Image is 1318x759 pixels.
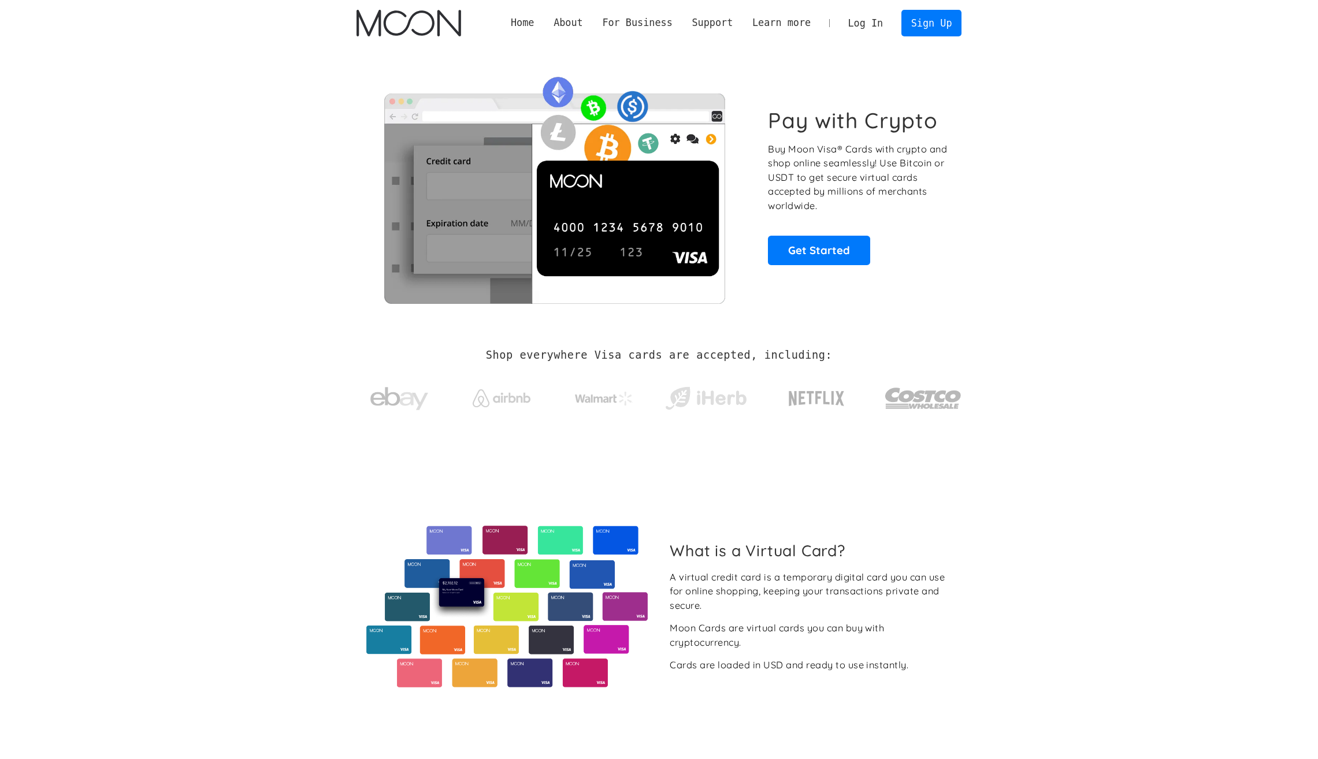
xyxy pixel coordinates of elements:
div: Cards are loaded in USD and ready to use instantly. [670,658,908,672]
div: A virtual credit card is a temporary digital card you can use for online shopping, keeping your t... [670,570,952,613]
a: home [357,10,461,36]
div: Support [692,16,733,30]
img: Moon Logo [357,10,461,36]
img: ebay [370,381,428,417]
img: Netflix [788,384,845,413]
a: Costco [885,365,962,426]
div: About [554,16,583,30]
div: About [544,16,592,30]
img: Costco [885,377,962,420]
img: Moon Cards let you spend your crypto anywhere Visa is accepted. [357,69,752,303]
a: iHerb [663,372,749,419]
img: Walmart [575,392,633,405]
p: Buy Moon Visa® Cards with crypto and shop online seamlessly! Use Bitcoin or USDT to get secure vi... [768,142,949,213]
div: For Business [602,16,672,30]
div: Learn more [752,16,811,30]
h2: What is a Virtual Card? [670,541,952,560]
a: Netflix [765,373,868,419]
a: Home [501,16,544,30]
img: Airbnb [473,389,530,407]
h1: Pay with Crypto [768,107,938,133]
img: Virtual cards from Moon [365,526,649,687]
a: Walmart [560,380,647,411]
a: Log In [838,10,893,36]
div: For Business [593,16,682,30]
a: Get Started [768,236,870,265]
a: ebay [357,369,443,423]
a: Airbnb [458,378,544,413]
img: iHerb [663,384,749,414]
div: Moon Cards are virtual cards you can buy with cryptocurrency. [670,621,952,649]
div: Support [682,16,742,30]
h2: Shop everywhere Visa cards are accepted, including: [486,349,832,362]
a: Sign Up [901,10,961,36]
div: Learn more [742,16,820,30]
